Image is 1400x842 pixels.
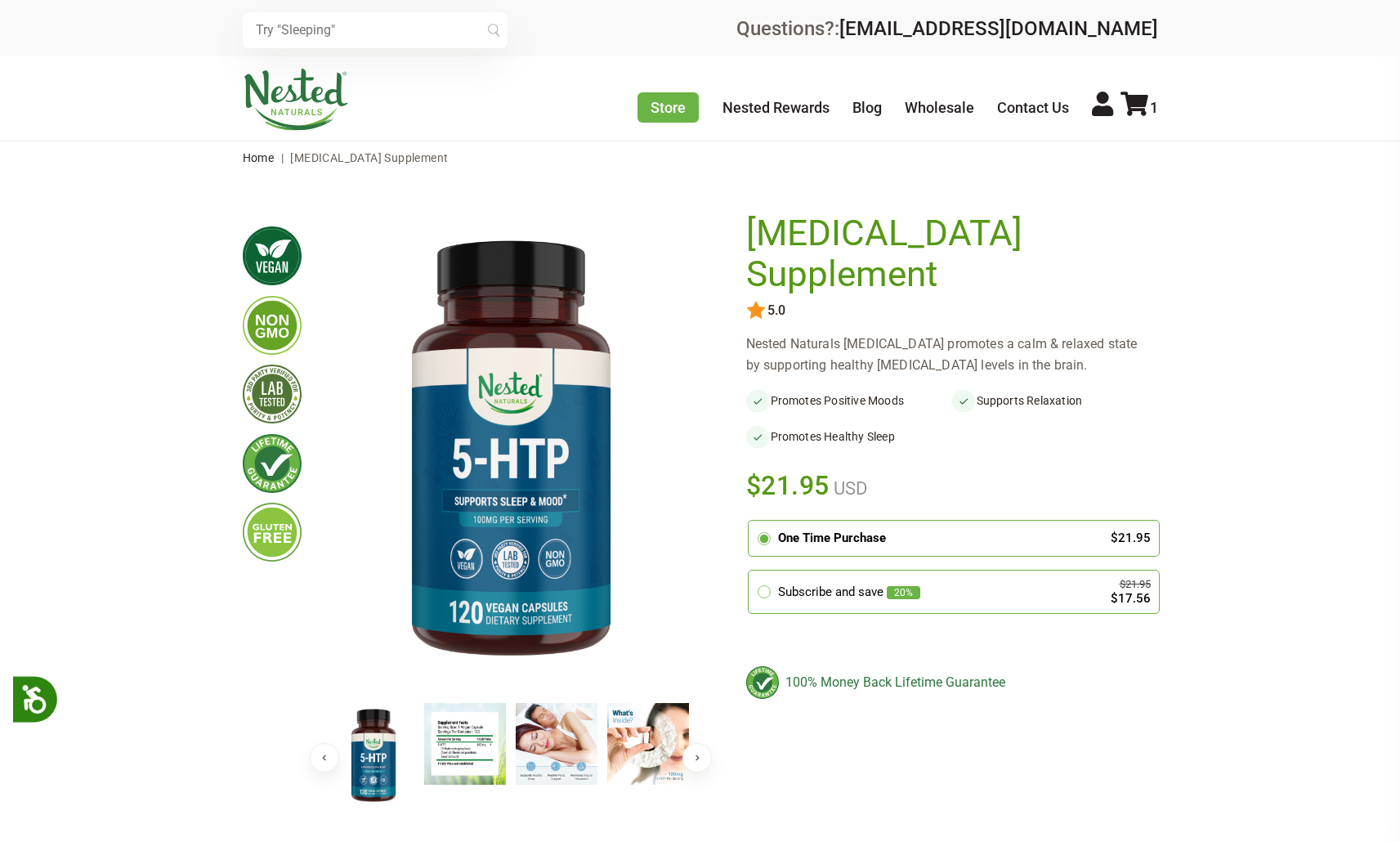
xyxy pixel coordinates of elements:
[830,478,867,499] span: USD
[516,703,597,785] img: 5-HTP Supplement
[328,213,694,689] img: 5-HTP Supplement
[746,468,830,504] span: $21.95
[424,703,506,785] img: 5-HTP Supplement
[746,389,952,412] li: Promotes Positive Moods
[243,151,275,164] a: Home
[905,99,974,116] a: Wholesale
[839,17,1158,40] a: [EMAIL_ADDRESS][DOMAIN_NAME]
[310,743,339,773] button: Previous
[997,99,1069,116] a: Contact Us
[243,365,302,423] img: thirdpartytested
[243,226,302,285] img: vegan
[1150,99,1158,116] span: 1
[290,151,448,164] span: [MEDICAL_DATA] Supplement
[746,666,1158,699] div: 100% Money Back Lifetime Guarantee
[277,151,288,164] span: |
[243,434,302,493] img: lifetimeguarantee
[682,743,712,773] button: Next
[243,69,349,131] img: Nested Naturals
[243,296,302,355] img: gmofree
[637,92,699,123] a: Store
[852,99,882,116] a: Blog
[243,12,508,48] input: Try "Sleeping"
[746,425,952,448] li: Promotes Healthy Sleep
[333,703,414,809] img: 5-HTP Supplement
[746,666,779,699] img: badge-lifetimeguarantee-color.svg
[1120,99,1158,116] a: 1
[243,503,302,562] img: glutenfree
[243,141,1158,174] nav: breadcrumbs
[746,301,766,320] img: star.svg
[722,99,830,116] a: Nested Rewards
[746,213,1150,294] h1: [MEDICAL_DATA] Supplement
[746,334,1158,376] div: Nested Naturals [MEDICAL_DATA] promotes a calm & relaxed state by supporting healthy [MEDICAL_DAT...
[607,703,689,785] img: 5-HTP Supplement
[952,389,1158,412] li: Supports Relaxation
[736,19,1158,38] div: Questions?:
[766,303,785,318] span: 5.0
